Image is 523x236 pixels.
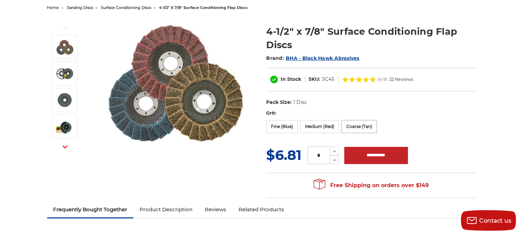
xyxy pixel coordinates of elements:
img: Angle grinder with blue surface conditioning flap disc [56,118,73,135]
a: Reviews [199,202,232,217]
span: Brand: [266,55,284,61]
dd: 1 Disc [293,99,307,106]
span: 4-1/2" x 7/8" surface conditioning flap discs [159,5,248,10]
button: Previous [57,20,73,35]
button: Contact us [461,210,516,231]
a: surface conditioning discs [101,5,151,10]
dd: SC45 [322,76,335,83]
img: Scotch brite flap discs [106,18,244,151]
a: home [47,5,59,10]
a: Frequently Bought Together [47,202,134,217]
img: Black Hawk Abrasives Surface Conditioning Flap Disc - Blue [56,65,73,82]
span: (4.9) [378,77,388,82]
dt: Pack Size: [266,99,292,106]
a: sanding discs [67,5,93,10]
span: $6.81 [266,147,302,163]
span: Free Shipping on orders over $149 [314,179,429,192]
a: BHA - Black Hawk Abrasives [286,55,359,61]
a: Related Products [232,202,290,217]
span: 32 Reviews [389,77,414,82]
a: Product Description [133,202,199,217]
label: Grit: [266,110,476,117]
button: Next [57,139,73,154]
img: 4-1/2" x 7/8" Surface Conditioning Flap Discs [56,92,73,109]
dt: SKU: [309,76,321,83]
img: Scotch brite flap discs [56,39,73,56]
span: In Stock [281,76,302,82]
h1: 4-1/2" x 7/8" Surface Conditioning Flap Discs [266,25,476,52]
span: Contact us [480,217,512,224]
